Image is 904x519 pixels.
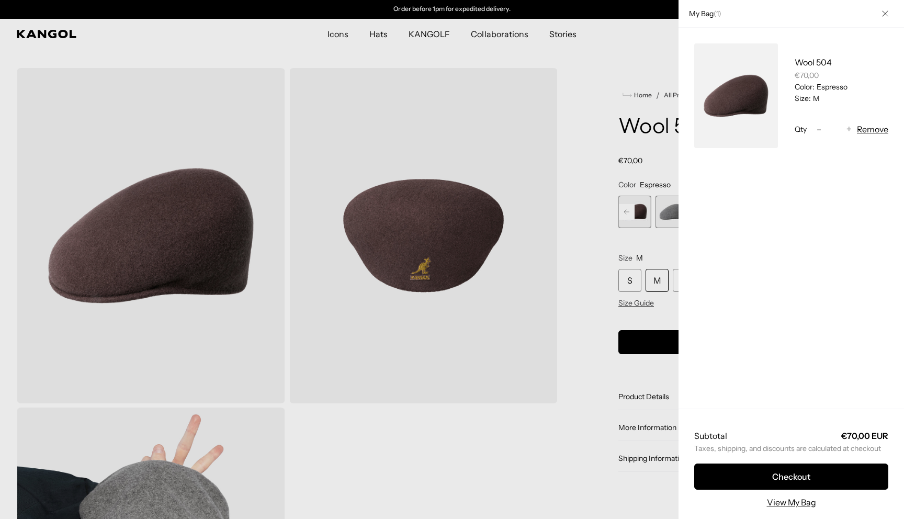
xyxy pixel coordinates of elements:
button: Remove Wool 504 - Espresso / M [857,123,888,136]
dt: Color: [795,82,815,92]
dd: M [811,94,820,103]
dt: Size: [795,94,811,103]
span: 1 [716,9,718,18]
dd: Espresso [815,82,847,92]
span: + [846,122,852,137]
input: Quantity for Wool 504 [827,123,841,136]
button: - [811,123,827,136]
h2: Subtotal [694,430,727,442]
span: - [817,122,821,137]
div: €70,00 [795,71,888,80]
strong: €70,00 EUR [841,431,888,441]
h2: My Bag [684,9,721,18]
a: View My Bag [767,496,816,509]
button: Checkout [694,464,888,490]
span: ( ) [714,9,721,18]
small: Taxes, shipping, and discounts are calculated at checkout [694,444,888,453]
a: Wool 504 [795,57,832,67]
span: Qty [795,125,807,134]
button: + [841,123,857,136]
